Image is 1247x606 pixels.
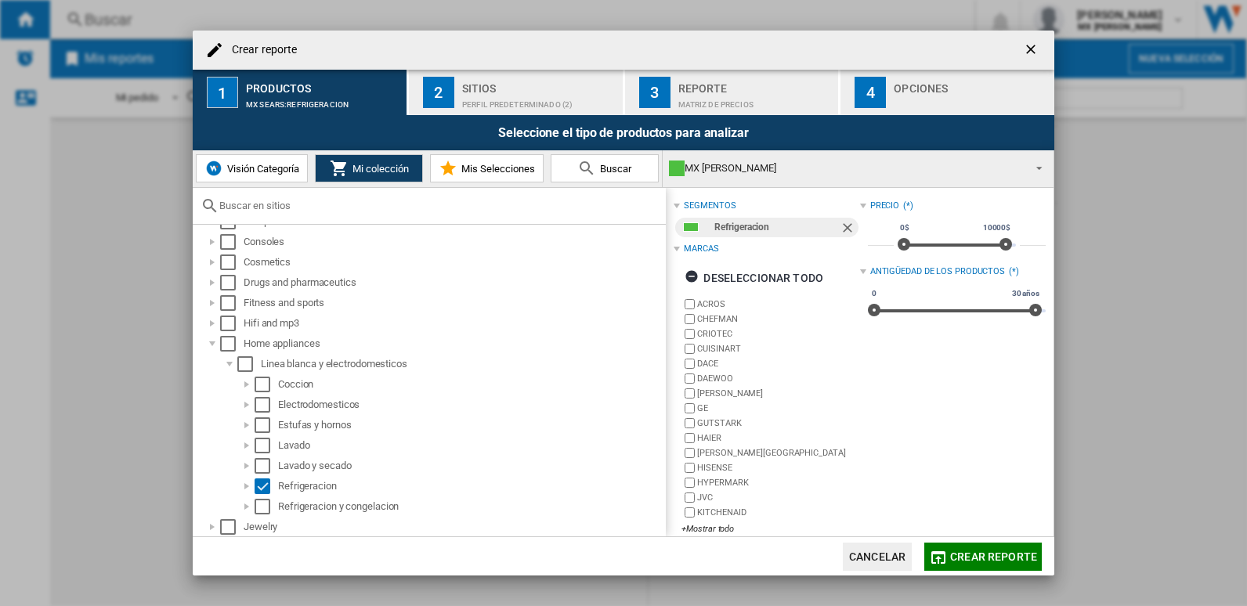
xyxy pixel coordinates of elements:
[423,77,454,108] div: 2
[685,418,695,428] input: brand.name
[950,550,1037,563] span: Crear reporte
[678,92,833,109] div: Matriz de precios
[220,234,244,250] md-checkbox: Select
[457,163,535,175] span: Mis Selecciones
[685,264,823,292] div: Deseleccionar todo
[898,222,912,234] span: 0$
[697,298,859,310] label: ACROS
[237,356,261,372] md-checkbox: Select
[1017,34,1048,66] button: getI18NText('BUTTONS.CLOSE_DIALOG')
[1010,287,1042,300] span: 30 años
[669,157,1022,179] div: MX [PERSON_NAME]
[625,70,840,115] button: 3 Reporte Matriz de precios
[697,388,859,399] label: [PERSON_NAME]
[430,154,544,182] button: Mis Selecciones
[697,373,859,384] label: DAEWOO
[255,417,278,433] md-checkbox: Select
[255,499,278,514] md-checkbox: Select
[193,115,1054,150] div: Seleccione el tipo de productos para analizar
[220,316,244,331] md-checkbox: Select
[193,70,408,115] button: 1 Productos MX SEARS:Refrigeracion
[278,397,663,413] div: Electrodomesticos
[870,265,1005,278] div: Antigüedad de los productos
[685,433,695,443] input: brand.name
[596,163,631,175] span: Buscar
[261,356,663,372] div: Linea blanca y electrodomesticos
[255,458,278,474] md-checkbox: Select
[685,344,695,354] input: brand.name
[255,478,278,494] md-checkbox: Select
[697,492,859,503] label: JVC
[1023,41,1042,60] ng-md-icon: getI18NText('BUTTONS.CLOSE_DIALOG')
[981,222,1013,234] span: 10000$
[220,254,244,270] md-checkbox: Select
[255,377,278,392] md-checkbox: Select
[680,264,828,292] button: Deseleccionar todo
[685,373,695,384] input: brand.name
[685,299,695,309] input: brand.name
[223,163,299,175] span: Visión Categoría
[220,295,244,311] md-checkbox: Select
[697,358,859,370] label: DACE
[714,218,839,237] div: Refrigeracion
[684,200,736,212] div: segmentos
[684,243,718,255] div: Marcas
[220,336,244,352] md-checkbox: Select
[697,402,859,414] label: GE
[462,92,616,109] div: Perfil predeterminado (2)
[697,417,859,429] label: GUTSTARK
[315,154,423,182] button: Mi colección
[685,463,695,473] input: brand.name
[685,507,695,518] input: brand.name
[697,328,859,340] label: CRIOTEC
[697,313,859,325] label: CHEFMAN
[840,220,858,239] ng-md-icon: Quitar
[685,359,695,369] input: brand.name
[220,519,244,535] md-checkbox: Select
[244,316,663,331] div: Hifi and mp3
[255,397,278,413] md-checkbox: Select
[196,154,308,182] button: Visión Categoría
[244,275,663,290] div: Drugs and pharmaceutics
[278,499,663,514] div: Refrigeracion y congelacion
[697,447,859,459] label: [PERSON_NAME][GEOGRAPHIC_DATA]
[924,543,1042,571] button: Crear reporte
[681,523,859,535] div: +Mostrar todo
[685,329,695,339] input: brand.name
[220,275,244,290] md-checkbox: Select
[219,200,658,211] input: Buscar en sitios
[244,234,663,250] div: Consoles
[870,200,899,212] div: Precio
[244,519,663,535] div: Jewelry
[409,70,624,115] button: 2 Sitios Perfil predeterminado (2)
[278,438,663,453] div: Lavado
[697,462,859,474] label: HISENSE
[685,314,695,324] input: brand.name
[349,163,409,175] span: Mi colección
[244,254,663,270] div: Cosmetics
[894,76,1048,92] div: Opciones
[255,438,278,453] md-checkbox: Select
[697,507,859,518] label: KITCHENAID
[685,388,695,399] input: brand.name
[685,492,695,503] input: brand.name
[244,295,663,311] div: Fitness and sports
[685,448,695,458] input: brand.name
[224,42,297,58] h4: Crear reporte
[639,77,670,108] div: 3
[278,458,663,474] div: Lavado y secado
[246,92,400,109] div: MX SEARS:Refrigeracion
[246,76,400,92] div: Productos
[204,159,223,178] img: wiser-icon-blue.png
[869,287,879,300] span: 0
[551,154,659,182] button: Buscar
[840,70,1054,115] button: 4 Opciones
[685,478,695,488] input: brand.name
[278,377,663,392] div: Coccion
[697,432,859,444] label: HAIER
[697,477,859,489] label: HYPERMARK
[685,403,695,413] input: brand.name
[244,336,663,352] div: Home appliances
[278,478,663,494] div: Refrigeracion
[855,77,886,108] div: 4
